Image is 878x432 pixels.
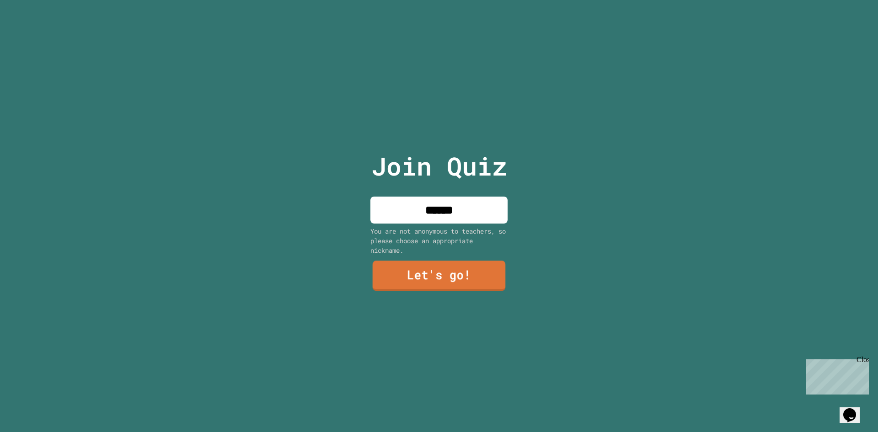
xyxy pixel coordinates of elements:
div: You are not anonymous to teachers, so please choose an appropriate nickname. [370,226,508,255]
a: Let's go! [373,261,506,291]
iframe: chat widget [802,356,869,395]
div: Chat with us now!Close [4,4,63,58]
p: Join Quiz [371,147,507,185]
iframe: chat widget [840,395,869,423]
